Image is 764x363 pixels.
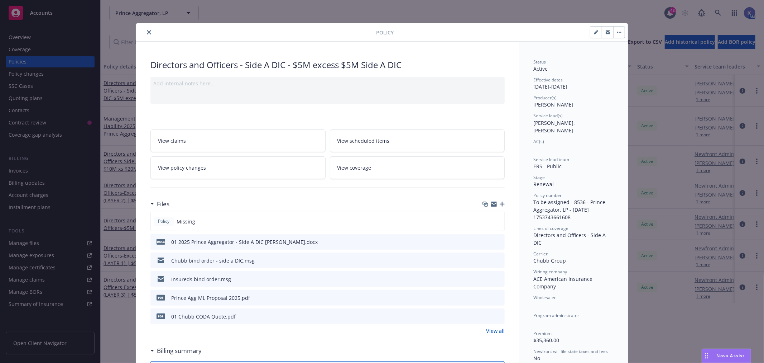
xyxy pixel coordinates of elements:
h3: Files [157,199,169,209]
span: - [533,145,535,152]
span: pdf [157,295,165,300]
span: [PERSON_NAME], [PERSON_NAME] [533,119,576,134]
div: Billing summary [150,346,202,355]
span: [PERSON_NAME] [533,101,573,108]
div: Prince Agg ML Proposal 2025.pdf [171,294,250,302]
button: download file [484,294,490,302]
span: ERS - Public [533,163,562,170]
span: Carrier [533,251,548,257]
div: Drag to move [702,349,711,363]
span: Premium [533,330,552,336]
button: preview file [495,294,502,302]
span: Wholesaler [533,294,556,301]
span: pdf [157,313,165,319]
span: Program administrator [533,312,579,319]
span: No [533,355,540,362]
span: - [533,319,535,326]
span: View coverage [337,164,371,171]
a: View scheduled items [330,129,505,152]
span: Status [533,59,546,65]
span: Renewal [533,181,554,188]
span: Policy number [533,192,562,198]
span: docx [157,239,165,244]
span: Effective dates [533,77,563,83]
span: Stage [533,174,545,180]
div: Files [150,199,169,209]
span: $35,360.00 [533,337,559,344]
span: View policy changes [158,164,206,171]
div: 01 Chubb CODA Quote.pdf [171,313,236,320]
button: download file [484,257,490,264]
span: Missing [177,218,195,225]
button: Nova Assist [702,349,751,363]
button: preview file [495,313,502,320]
span: To be assigned - 8536 - Prince Aggregator, LP - [DATE] 1753743661608 [533,199,607,221]
span: Policy [157,218,171,225]
span: Nova Assist [717,353,745,359]
a: View coverage [330,156,505,179]
button: preview file [495,238,502,246]
span: Writing company [533,269,567,275]
span: Lines of coverage [533,225,568,231]
button: preview file [495,257,502,264]
div: Add internal notes here... [153,80,502,87]
span: View scheduled items [337,137,390,145]
button: preview file [495,275,502,283]
span: - [533,301,535,308]
span: Service lead team [533,156,569,162]
span: Producer(s) [533,95,557,101]
button: download file [484,313,490,320]
span: View claims [158,137,186,145]
button: download file [484,275,490,283]
span: Active [533,65,548,72]
h3: Billing summary [157,346,202,355]
span: ACE American Insurance Company [533,275,594,290]
button: close [145,28,153,37]
div: Insureds bind order.msg [171,275,231,283]
div: Chubb bind order - side a DIC.msg [171,257,255,264]
a: View all [486,327,505,335]
div: [DATE] - [DATE] [533,77,614,90]
span: Policy [376,29,394,36]
span: Service lead(s) [533,113,563,119]
span: AC(s) [533,138,544,145]
span: Chubb Group [533,257,566,264]
div: 01 2025 Prince Aggregator - Side A DIC [PERSON_NAME].docx [171,238,318,246]
div: Directors and Officers - Side A DIC - $5M excess $5M Side A DIC [150,59,505,71]
button: download file [484,238,490,246]
span: Newfront will file state taxes and fees [533,348,608,354]
a: View claims [150,129,326,152]
span: Directors and Officers - Side A DIC [533,232,607,246]
a: View policy changes [150,156,326,179]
